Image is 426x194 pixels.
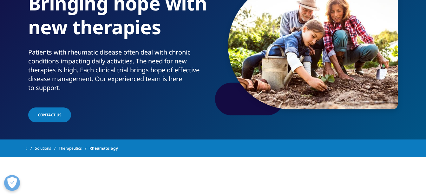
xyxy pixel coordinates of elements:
[28,48,211,96] p: Patients with rheumatic disease often deal with chronic conditions impacting daily activities. Th...
[89,143,118,154] span: Rheumatology
[28,107,71,122] a: CONTACT US
[4,175,20,191] button: Open Preferences
[35,143,59,154] a: Solutions
[38,112,62,118] span: CONTACT US
[59,143,89,154] a: Therapeutics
